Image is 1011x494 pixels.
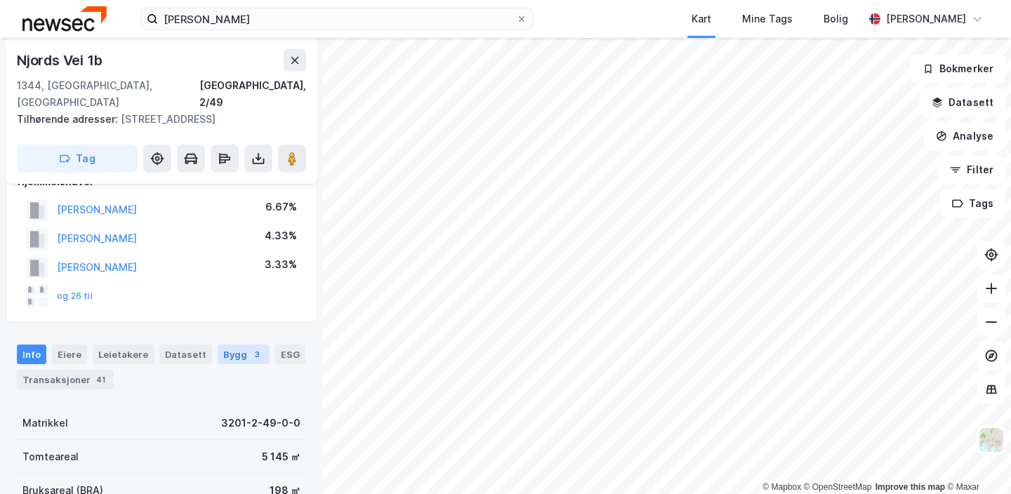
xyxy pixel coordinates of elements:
div: Info [17,345,46,364]
div: 3 [250,347,264,361]
div: 1344, [GEOGRAPHIC_DATA], [GEOGRAPHIC_DATA] [17,77,199,111]
div: 41 [93,373,108,387]
div: [GEOGRAPHIC_DATA], 2/49 [199,77,306,111]
button: Bokmerker [911,55,1005,83]
button: Analyse [924,122,1005,150]
div: ESG [275,345,305,364]
div: 4.33% [265,227,297,244]
div: Leietakere [93,345,154,364]
div: [STREET_ADDRESS] [17,111,295,128]
div: Bolig [824,11,848,27]
div: Transaksjoner [17,370,114,389]
input: Søk på adresse, matrikkel, gårdeiere, leietakere eller personer [158,8,516,29]
a: OpenStreetMap [804,482,872,492]
div: Eiere [52,345,87,364]
a: Mapbox [762,482,801,492]
button: Tag [17,145,138,173]
div: 5 145 ㎡ [262,448,300,465]
iframe: Chat Widget [941,427,1011,494]
img: newsec-logo.f6e21ccffca1b3a03d2d.png [22,6,107,31]
div: Matrikkel [22,415,68,432]
div: Njords Vei 1b [17,49,105,72]
div: Kart [692,11,711,27]
div: 6.67% [265,199,297,215]
div: Mine Tags [742,11,793,27]
a: Improve this map [875,482,945,492]
button: Datasett [920,88,1005,116]
div: [PERSON_NAME] [886,11,966,27]
div: Datasett [159,345,212,364]
button: Tags [940,189,1005,218]
div: Bygg [218,345,270,364]
div: 3.33% [265,256,297,273]
button: Filter [938,156,1005,184]
div: Tomteareal [22,448,79,465]
div: 3201-2-49-0-0 [221,415,300,432]
span: Tilhørende adresser: [17,113,121,125]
